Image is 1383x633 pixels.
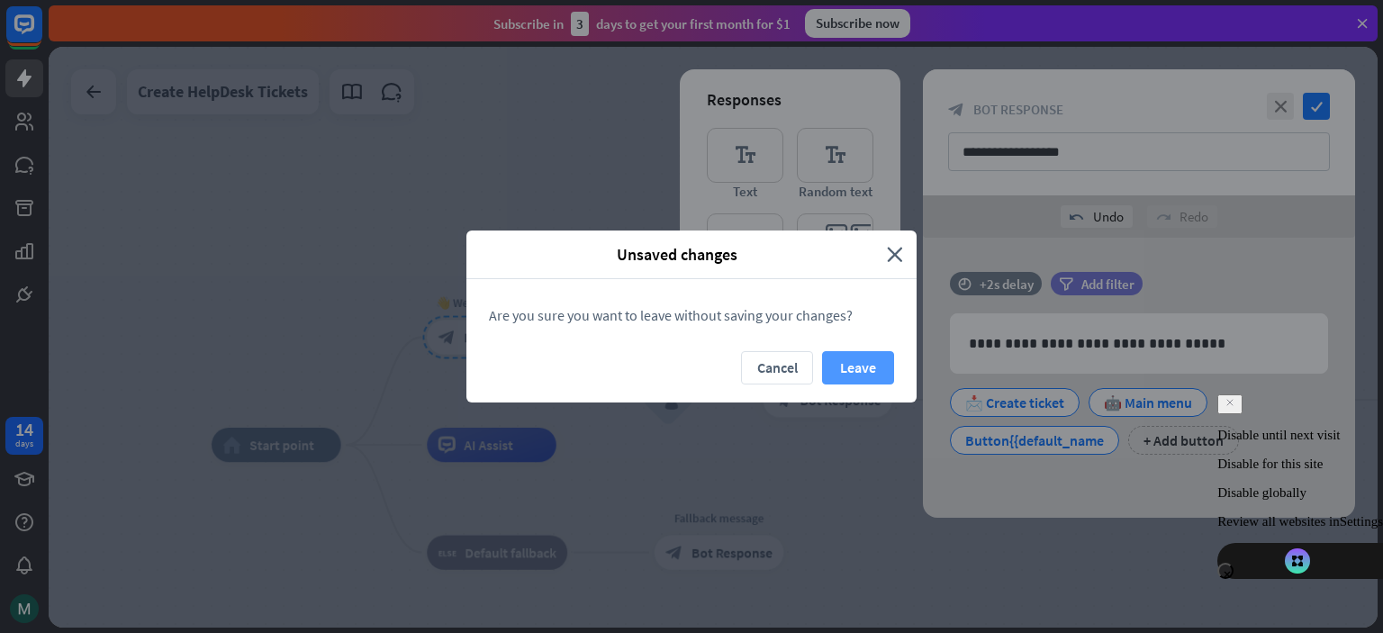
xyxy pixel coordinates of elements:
[14,7,68,61] button: Open LiveChat chat widget
[480,244,873,265] span: Unsaved changes
[741,351,813,384] button: Cancel
[489,306,853,324] span: Are you sure you want to leave without saving your changes?
[887,244,903,265] i: close
[822,351,894,384] button: Leave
